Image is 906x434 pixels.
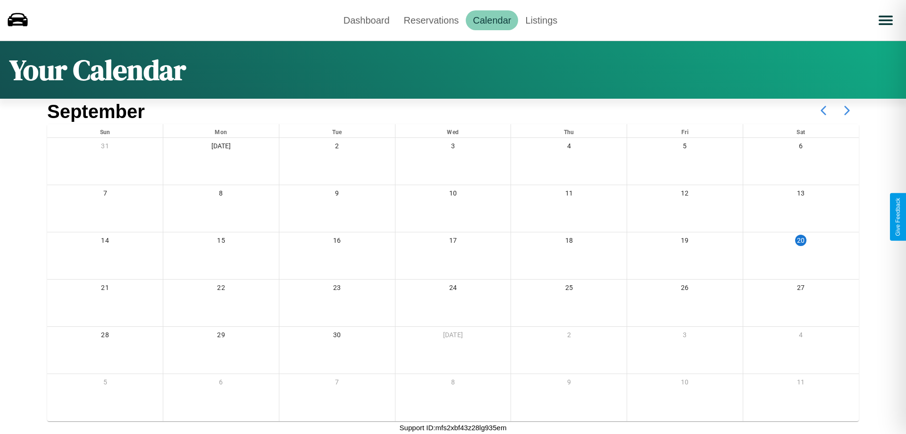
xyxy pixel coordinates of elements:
[511,374,627,393] div: 9
[511,232,627,252] div: 18
[511,124,627,137] div: Thu
[743,124,859,137] div: Sat
[395,124,511,137] div: Wed
[395,185,511,204] div: 10
[743,374,859,393] div: 11
[47,280,163,299] div: 21
[163,232,279,252] div: 15
[279,232,395,252] div: 16
[47,124,163,137] div: Sun
[47,232,163,252] div: 14
[47,101,145,122] h2: September
[511,185,627,204] div: 11
[395,138,511,157] div: 3
[743,327,859,346] div: 4
[400,421,507,434] p: Support ID: mfs2xbf43z28lg935em
[627,232,743,252] div: 19
[163,280,279,299] div: 22
[466,10,518,30] a: Calendar
[163,185,279,204] div: 8
[47,138,163,157] div: 31
[279,280,395,299] div: 23
[743,185,859,204] div: 13
[163,327,279,346] div: 29
[627,124,743,137] div: Fri
[511,280,627,299] div: 25
[336,10,397,30] a: Dashboard
[395,374,511,393] div: 8
[511,138,627,157] div: 4
[279,138,395,157] div: 2
[795,235,806,246] div: 20
[279,327,395,346] div: 30
[627,138,743,157] div: 5
[872,7,899,34] button: Open menu
[279,185,395,204] div: 9
[627,185,743,204] div: 12
[627,327,743,346] div: 3
[47,327,163,346] div: 28
[279,374,395,393] div: 7
[627,374,743,393] div: 10
[163,124,279,137] div: Mon
[279,124,395,137] div: Tue
[518,10,564,30] a: Listings
[47,374,163,393] div: 5
[395,232,511,252] div: 17
[743,280,859,299] div: 27
[743,138,859,157] div: 6
[397,10,466,30] a: Reservations
[163,138,279,157] div: [DATE]
[511,327,627,346] div: 2
[163,374,279,393] div: 6
[47,185,163,204] div: 7
[395,327,511,346] div: [DATE]
[627,280,743,299] div: 26
[9,51,186,89] h1: Your Calendar
[895,198,901,236] div: Give Feedback
[395,280,511,299] div: 24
